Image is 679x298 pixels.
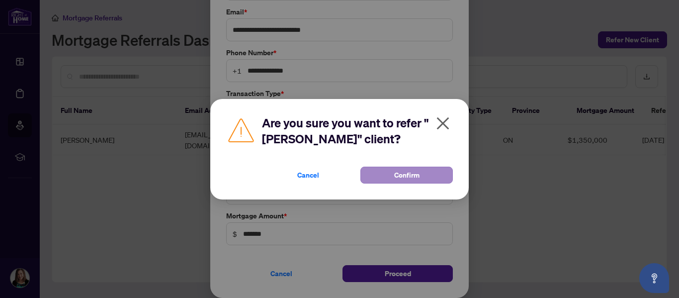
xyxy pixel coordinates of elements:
h2: Are you sure you want to refer "[PERSON_NAME]" client? [262,115,453,147]
span: close [435,115,451,131]
button: Cancel [262,167,354,184]
span: Confirm [394,167,420,183]
button: Confirm [360,167,453,184]
span: Cancel [297,167,319,183]
button: Open asap [639,263,669,293]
